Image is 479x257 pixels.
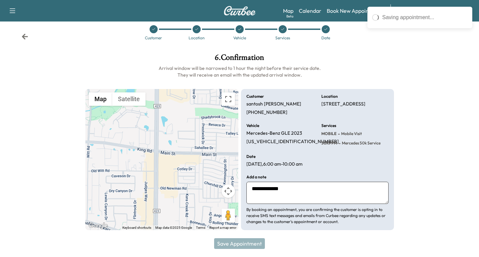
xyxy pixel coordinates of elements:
[321,131,336,136] span: MOBILE
[209,226,236,229] a: Report a map error
[337,140,341,146] span: -
[246,207,389,225] p: By booking an appointment, you are confirming the customer is opting in to receive SMS text messa...
[283,7,293,15] a: MapBeta
[89,92,112,106] button: Show street map
[246,124,259,128] h6: Vehicle
[321,36,330,40] div: Date
[85,65,394,78] h6: Arrival window will be narrowed to 1 hour the night before their service date. They will receive ...
[299,7,321,15] a: Calendar
[246,139,339,145] p: [US_VEHICLE_IDENTIFICATION_NUMBER]
[246,155,255,159] h6: Date
[340,131,362,136] span: Mobile Visit
[382,13,468,22] div: Saving appointment...
[224,6,256,15] img: Curbee Logo
[246,110,287,116] p: [PHONE_NUMBER]
[196,226,205,229] a: Terms (opens in new tab)
[233,36,246,40] div: Vehicle
[321,124,336,128] h6: Services
[286,14,293,19] div: Beta
[222,92,235,106] button: Toggle fullscreen view
[321,140,337,146] span: 50KPPM
[246,130,302,136] p: Mercedes-Benz GLE 2023
[22,33,28,40] div: Back
[341,140,381,146] span: Mercedes 50k Service
[275,36,290,40] div: Services
[112,92,146,106] button: Show satellite imagery
[87,221,109,230] img: Google
[155,226,192,229] span: Map data ©2025 Google
[222,209,235,222] button: Drag Pegman onto the map to open Street View
[246,94,264,98] h6: Customer
[85,53,394,65] h1: 6 . Confirmation
[246,175,266,179] h6: Add a note
[222,184,235,198] button: Map camera controls
[327,7,384,15] a: Book New Appointment
[246,101,301,107] p: santosh [PERSON_NAME]
[321,101,365,107] p: [STREET_ADDRESS]
[336,130,340,137] span: -
[122,225,151,230] button: Keyboard shortcuts
[87,221,109,230] a: Open this area in Google Maps (opens a new window)
[321,94,338,98] h6: Location
[189,36,205,40] div: Location
[145,36,162,40] div: Customer
[246,161,303,167] p: [DATE] , 6:00 am - 10:00 am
